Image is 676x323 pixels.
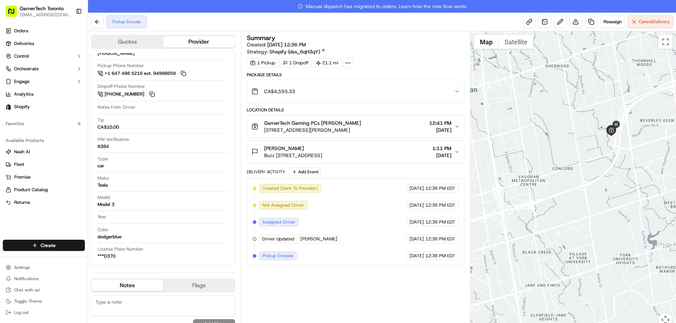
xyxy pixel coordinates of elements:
[163,36,234,47] button: Provider
[70,174,85,180] span: Pylon
[432,152,451,159] span: [DATE]
[264,145,304,152] span: [PERSON_NAME]
[269,48,320,55] span: Shopify (dss_6qH3qY)
[298,3,467,10] span: Manual dispatch has migrated to orders. Learn how the new flow works
[14,265,30,270] span: Settings
[14,40,34,47] span: Deliveries
[98,201,114,208] div: Model 3
[92,36,163,47] button: Quotes
[22,109,57,115] span: [PERSON_NAME]
[60,158,65,163] div: 💻
[3,197,85,208] button: Returns
[612,126,621,135] div: 1
[264,127,361,134] span: [STREET_ADDRESS][PERSON_NAME]
[15,67,27,80] img: 8016278978528_b943e370aa5ada12b00a_72.png
[62,128,77,134] span: [DATE]
[409,185,424,192] span: [DATE]
[58,109,61,115] span: •
[14,287,40,293] span: Chat with us!
[3,263,85,272] button: Settings
[62,109,77,115] span: [DATE]
[247,41,306,48] span: Created:
[14,276,39,282] span: Notifications
[247,141,464,163] button: [PERSON_NAME]Buzz [STREET_ADDRESS]1:11 PM[DATE]
[3,274,85,284] button: Notifications
[98,234,121,240] div: dodgerblue
[429,119,451,127] span: 12:41 PM
[429,127,451,134] span: [DATE]
[14,53,29,59] span: Control
[98,50,134,57] div: [PERSON_NAME]
[658,35,672,49] button: Toggle fullscreen view
[14,310,29,315] span: Log out
[6,199,82,206] a: Returns
[264,119,361,127] span: GamerTech Gaming PCs [PERSON_NAME]
[14,109,20,115] img: 1736555255976-a54dd68f-1ca7-489b-9aae-adbdc363a1c4
[3,25,85,37] a: Orders
[425,253,455,259] span: 12:36 PM EDT
[247,35,275,41] h3: Summary
[3,89,85,100] a: Analytics
[98,246,143,252] span: License Plate Number
[92,280,163,291] button: Notes
[98,117,104,123] span: Tip
[262,202,304,208] span: Not Assigned Driver
[4,154,57,167] a: 📗Knowledge Base
[32,67,115,74] div: Start new chat
[3,296,85,306] button: Toggle Theme
[98,104,136,110] span: Notes From Driver
[14,91,33,97] span: Analytics
[14,157,54,164] span: Knowledge Base
[3,51,85,62] button: Control
[14,149,30,155] span: Nash AI
[247,58,278,68] div: 1 Pickup
[67,157,113,164] span: API Documentation
[98,175,109,181] span: Make
[264,88,295,95] span: CA$4,593.33
[3,172,85,183] button: Promise
[98,83,145,90] span: Dropoff Phone Number
[409,253,424,259] span: [DATE]
[3,240,85,251] button: Create
[425,236,455,242] span: 12:36 PM EDT
[98,90,156,98] a: [PHONE_NUMBER]
[6,149,82,155] a: Nash AI
[3,146,85,157] button: Nash AI
[3,76,85,87] button: Engage
[3,285,85,295] button: Chat with us!
[3,63,85,75] button: Orchestrate
[262,253,293,259] span: Pickup Enroute
[3,3,73,20] button: GamerTech Toronto[EMAIL_ADDRESS][DOMAIN_NAME]
[425,219,455,225] span: 12:36 PM EDT
[3,159,85,170] button: Fleet
[105,91,144,97] span: [PHONE_NUMBER]
[6,161,82,168] a: Fleet
[313,58,342,68] div: 21.1 mi
[14,187,48,193] span: Product Catalog
[7,102,18,114] img: Masood Aslam
[98,156,108,162] span: Type
[247,80,464,103] button: CA$4,593.33
[6,174,82,180] a: Promise
[14,174,31,180] span: Promise
[432,145,451,152] span: 1:11 PM
[3,184,85,195] button: Product Catalog
[98,227,108,233] span: Color
[425,185,455,192] span: 12:36 PM EDT
[600,15,625,28] button: Reassign
[603,19,622,25] span: Reassign
[7,67,20,80] img: 1736555255976-a54dd68f-1ca7-489b-9aae-adbdc363a1c4
[280,58,312,68] div: 1 Dropoff
[3,101,85,112] a: Shopify
[98,124,119,130] div: CA$10.00
[262,219,295,225] span: Assigned Driver
[267,41,306,48] span: [DATE] 12:36 PM
[98,194,110,201] span: Model
[20,5,64,12] button: GamerTech Toronto
[247,107,464,113] div: Location Details
[6,187,82,193] a: Product Catalog
[98,214,106,220] span: Year
[98,70,187,77] a: +1 647 498 5216 ext. 94998659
